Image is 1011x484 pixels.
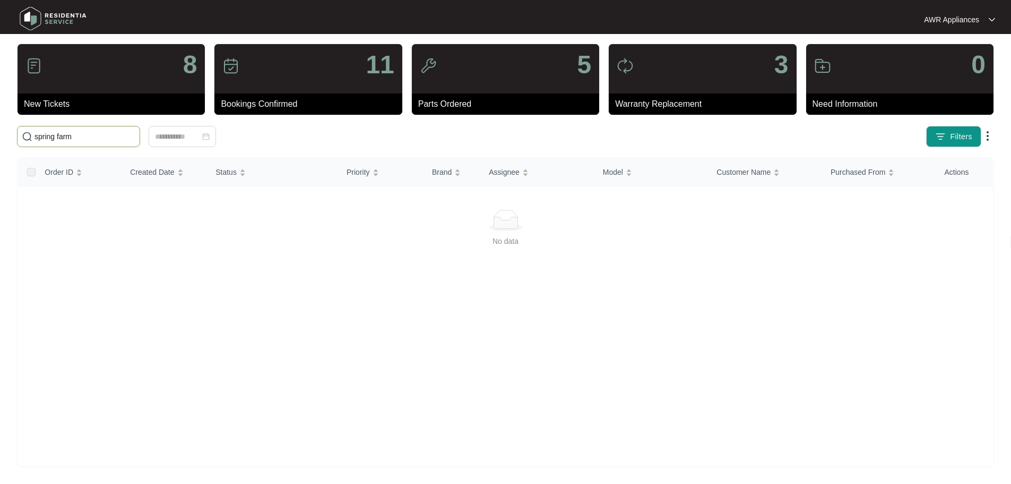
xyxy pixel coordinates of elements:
img: icon [222,57,239,74]
div: No data [31,235,980,247]
p: 5 [577,52,591,78]
img: icon [25,57,42,74]
span: Model [603,166,623,178]
p: 8 [183,52,197,78]
th: Priority [338,158,424,186]
th: Customer Name [708,158,822,186]
span: Status [215,166,237,178]
p: New Tickets [24,98,205,111]
img: dropdown arrow [989,17,995,22]
span: Order ID [45,166,73,178]
th: Created Date [122,158,207,186]
span: Priority [347,166,370,178]
span: Created Date [130,166,174,178]
th: Actions [936,158,993,186]
p: 11 [366,52,394,78]
p: AWR Appliances [924,14,979,25]
span: Filters [950,131,972,142]
p: Warranty Replacement [615,98,796,111]
p: 3 [774,52,789,78]
img: filter icon [935,131,946,142]
img: search-icon [22,131,32,142]
span: Brand [432,166,452,178]
p: Parts Ordered [418,98,599,111]
img: icon [617,57,634,74]
img: icon [420,57,437,74]
p: Need Information [813,98,993,111]
th: Order ID [36,158,122,186]
img: residentia service logo [16,3,90,35]
span: Purchased From [831,166,885,178]
img: icon [814,57,831,74]
th: Assignee [480,158,594,186]
span: Customer Name [716,166,771,178]
th: Brand [424,158,480,186]
p: Bookings Confirmed [221,98,402,111]
p: 0 [971,52,986,78]
th: Status [207,158,338,186]
img: dropdown arrow [981,130,994,142]
th: Model [594,158,708,186]
button: filter iconFilters [926,126,981,147]
span: Assignee [489,166,520,178]
input: Search by Order Id, Assignee Name, Customer Name, Brand and Model [34,131,135,142]
th: Purchased From [822,158,936,186]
